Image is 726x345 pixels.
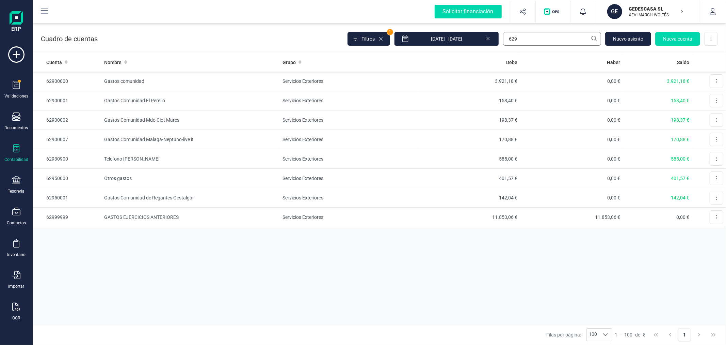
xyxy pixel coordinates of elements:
td: 3.921,18 € [417,72,520,91]
td: 62930900 [33,149,101,169]
span: Nuevo asiento [613,35,643,42]
span: 170,88 € [671,137,689,142]
td: Gastos Comunidad Malaga-Neptuno-live it [101,130,280,149]
button: Next Page [693,328,706,341]
div: Documentos [5,125,28,131]
td: Servicios Exteriores [280,149,417,169]
td: 0,00 € [520,130,623,149]
div: Tesorería [8,189,25,194]
td: Telefono [PERSON_NAME] [101,149,280,169]
button: GEGEDESCASA SLXEVI MARCH WOLTÉS [604,1,692,22]
td: 62950000 [33,169,101,188]
td: 158,40 € [417,91,520,110]
input: Buscar [503,32,601,46]
td: Servicios Exteriores [280,91,417,110]
span: 142,04 € [671,195,689,200]
span: 401,57 € [671,176,689,181]
td: 62900002 [33,110,101,130]
td: 0,00 € [520,169,623,188]
td: Servicios Exteriores [280,169,417,188]
td: 0,00 € [520,188,623,208]
div: GE [607,4,622,19]
td: 0,00 € [520,72,623,91]
img: Logo de OPS [544,8,562,15]
img: Logo Finanedi [10,11,23,33]
div: Importar [9,284,25,289]
p: XEVI MARCH WOLTÉS [629,12,683,18]
td: Gastos Comunidad Mdo Clot Mares [101,110,280,130]
span: 8 [643,331,646,338]
td: 0,00 € [520,149,623,169]
td: 585,00 € [417,149,520,169]
span: 3.921,18 € [667,78,689,84]
td: 62999999 [33,208,101,227]
td: 198,37 € [417,110,520,130]
div: Solicitar financiación [435,5,502,18]
span: Nombre [104,59,122,66]
button: Last Page [707,328,720,341]
td: 170,88 € [417,130,520,149]
td: 62900000 [33,72,101,91]
span: de [635,331,641,338]
span: 1 [615,331,618,338]
p: Cuadro de cuentas [41,34,98,44]
button: Nuevo asiento [605,32,651,46]
td: Gastos Comunidad de Regantes Gestalgar [101,188,280,208]
td: 62900001 [33,91,101,110]
div: OCR [13,315,20,321]
td: Gastos comunidad [101,72,280,91]
button: Filtros [348,32,390,46]
span: 158,40 € [671,98,689,103]
td: 142,04 € [417,188,520,208]
button: Page 1 [678,328,691,341]
div: - [615,331,646,338]
td: 11.853,06 € [417,208,520,227]
p: GEDESCASA SL [629,5,683,12]
button: Solicitar financiación [426,1,510,22]
div: Contabilidad [4,157,28,162]
span: 585,00 € [671,156,689,162]
td: GASTOS EJERCICIOS ANTERIORES [101,208,280,227]
td: Otros gastos [101,169,280,188]
td: Servicios Exteriores [280,110,417,130]
td: 0,00 € [520,91,623,110]
td: 62900007 [33,130,101,149]
td: Gastos Comunidad El Perello [101,91,280,110]
button: Previous Page [664,328,677,341]
span: Haber [607,59,620,66]
div: Contactos [7,220,26,226]
td: 11.853,06 € [520,208,623,227]
span: 1 [387,29,393,35]
div: Filas por página: [546,328,612,341]
td: 62950001 [33,188,101,208]
span: Nueva cuenta [663,35,692,42]
span: Cuenta [46,59,62,66]
td: Servicios Exteriores [280,188,417,208]
span: 100 [625,331,633,338]
span: 100 [587,329,599,341]
td: Servicios Exteriores [280,208,417,227]
span: Saldo [677,59,689,66]
td: 401,57 € [417,169,520,188]
td: Servicios Exteriores [280,130,417,149]
td: 0,00 € [520,110,623,130]
button: Logo de OPS [540,1,566,22]
button: Nueva cuenta [655,32,700,46]
td: Servicios Exteriores [280,72,417,91]
span: 198,37 € [671,117,689,123]
span: 0,00 € [676,214,689,220]
div: Inventario [7,252,26,257]
div: Validaciones [4,93,28,99]
span: Filtros [361,35,375,42]
span: Grupo [283,59,296,66]
button: First Page [649,328,662,341]
span: Debe [506,59,517,66]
